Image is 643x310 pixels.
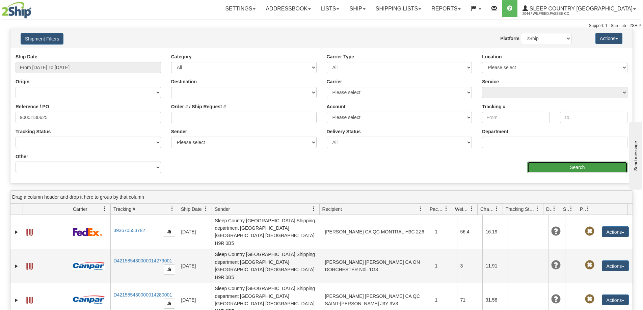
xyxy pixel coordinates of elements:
[482,112,550,123] input: From
[171,103,226,110] label: Order # / Ship Request #
[482,53,502,60] label: Location
[482,103,505,110] label: Tracking #
[10,191,633,204] div: grid grouping header
[16,153,28,160] label: Other
[327,128,361,135] label: Delivery Status
[457,215,482,249] td: 56.4
[261,0,316,17] a: Addressbook
[5,6,62,11] div: Send message
[560,112,627,123] input: To
[527,162,627,173] input: Search
[506,206,535,213] span: Tracking Status
[2,2,31,19] img: logo2044.jpg
[171,128,187,135] label: Sender
[113,258,172,263] a: D421585430000014279001
[113,228,145,233] a: 393670553782
[480,206,494,213] span: Charge
[482,78,499,85] label: Service
[595,33,622,44] button: Actions
[166,203,178,215] a: Tracking # filter column settings
[602,260,629,271] button: Actions
[528,6,633,11] span: Sleep Country [GEOGRAPHIC_DATA]
[327,78,342,85] label: Carrier
[16,53,37,60] label: Ship Date
[200,203,212,215] a: Ship Date filter column settings
[220,0,261,17] a: Settings
[551,260,561,270] span: Unknown
[13,297,20,304] a: Expand
[602,294,629,305] button: Actions
[563,206,569,213] span: Shipment Issues
[215,206,230,213] span: Sender
[13,263,20,270] a: Expand
[73,228,102,236] img: 2 - FedEx Express®
[16,78,29,85] label: Origin
[551,227,561,236] span: Unknown
[500,35,519,42] label: Platform
[580,206,586,213] span: Pickup Status
[371,0,426,17] a: Shipping lists
[73,262,105,270] img: 14 - Canpar
[582,203,594,215] a: Pickup Status filter column settings
[181,206,202,213] span: Ship Date
[517,0,641,17] a: Sleep Country [GEOGRAPHIC_DATA] 2044 / Wilfried.Passee-Coutrin
[171,78,197,85] label: Destination
[482,249,508,283] td: 11.91
[585,260,594,270] span: Pickup Not Assigned
[308,203,319,215] a: Sender filter column settings
[415,203,427,215] a: Recipient filter column settings
[73,206,87,213] span: Carrier
[551,294,561,304] span: Unknown
[532,203,543,215] a: Tracking Status filter column settings
[2,23,641,29] div: Support: 1 - 855 - 55 - 2SHIP
[26,226,33,237] a: Label
[316,0,344,17] a: Lists
[327,103,346,110] label: Account
[21,33,63,45] button: Shipment Filters
[585,294,594,304] span: Pickup Not Assigned
[426,0,466,17] a: Reports
[548,203,560,215] a: Delivery Status filter column settings
[344,0,370,17] a: Ship
[178,249,212,283] td: [DATE]
[322,249,432,283] td: [PERSON_NAME] [PERSON_NAME] CA ON DORCHESTER N0L 1G3
[212,249,322,283] td: Sleep Country [GEOGRAPHIC_DATA] Shipping department [GEOGRAPHIC_DATA] [GEOGRAPHIC_DATA] [GEOGRAPH...
[482,215,508,249] td: 16.19
[171,53,192,60] label: Category
[327,53,354,60] label: Carrier Type
[113,206,135,213] span: Tracking #
[26,294,33,305] a: Label
[432,215,457,249] td: 1
[430,206,444,213] span: Packages
[565,203,577,215] a: Shipment Issues filter column settings
[440,203,452,215] a: Packages filter column settings
[455,206,469,213] span: Weight
[16,103,49,110] label: Reference / PO
[164,264,175,275] button: Copy to clipboard
[164,299,175,309] button: Copy to clipboard
[585,227,594,236] span: Pickup Not Assigned
[523,10,573,17] span: 2044 / Wilfried.Passee-Coutrin
[113,292,172,298] a: D421585430000014280001
[322,215,432,249] td: [PERSON_NAME] CA QC MONTRAL H3C 2Z6
[322,206,342,213] span: Recipient
[546,206,552,213] span: Delivery Status
[482,128,508,135] label: Department
[212,215,322,249] td: Sleep Country [GEOGRAPHIC_DATA] Shipping department [GEOGRAPHIC_DATA] [GEOGRAPHIC_DATA] [GEOGRAPH...
[432,249,457,283] td: 1
[602,226,629,237] button: Actions
[16,128,51,135] label: Tracking Status
[73,295,105,304] img: 14 - Canpar
[99,203,110,215] a: Carrier filter column settings
[627,120,642,189] iframe: chat widget
[178,215,212,249] td: [DATE]
[491,203,503,215] a: Charge filter column settings
[457,249,482,283] td: 3
[164,227,175,237] button: Copy to clipboard
[466,203,477,215] a: Weight filter column settings
[13,229,20,235] a: Expand
[26,260,33,271] a: Label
